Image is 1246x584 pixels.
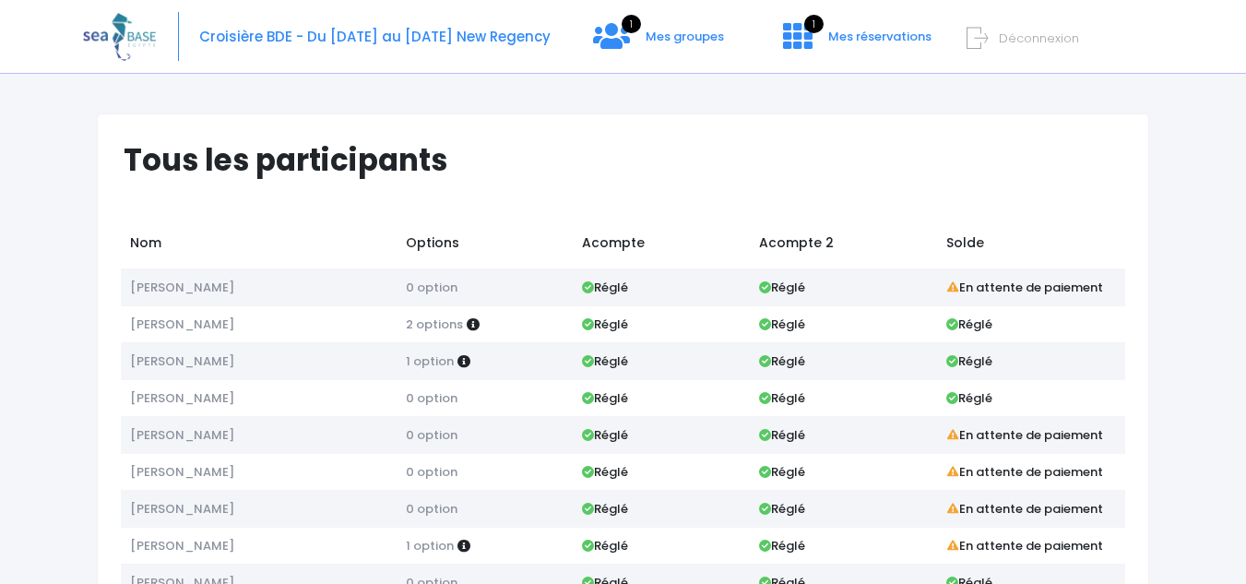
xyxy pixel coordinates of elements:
span: [PERSON_NAME] [130,316,234,333]
span: [PERSON_NAME] [130,537,234,554]
span: 0 option [406,279,457,296]
strong: Réglé [759,500,805,518]
span: [PERSON_NAME] [130,463,234,481]
td: Acompte [574,224,750,268]
strong: Réglé [582,463,628,481]
h1: Tous les participants [124,142,1139,178]
strong: Réglé [759,352,805,370]
a: 1 Mes réservations [768,34,943,52]
span: 1 [622,15,641,33]
span: [PERSON_NAME] [130,500,234,518]
strong: Réglé [946,352,992,370]
strong: Réglé [946,389,992,407]
span: [PERSON_NAME] [130,352,234,370]
strong: Réglé [759,537,805,554]
strong: Réglé [582,279,628,296]
span: 1 option [406,352,454,370]
td: Acompte 2 [750,224,937,268]
span: 2 options [406,316,463,333]
span: 1 [804,15,824,33]
a: 1 Mes groupes [578,34,739,52]
strong: Réglé [759,316,805,333]
span: Mes réservations [828,28,932,45]
strong: Réglé [582,500,628,518]
span: [PERSON_NAME] [130,426,234,444]
td: Options [397,224,573,268]
strong: Réglé [582,537,628,554]
span: Croisière BDE - Du [DATE] au [DATE] New Regency [199,27,551,46]
strong: Réglé [582,426,628,444]
strong: Réglé [582,389,628,407]
span: 0 option [406,389,457,407]
strong: En attente de paiement [946,537,1103,554]
strong: Réglé [759,463,805,481]
strong: Réglé [946,316,992,333]
span: 0 option [406,463,457,481]
strong: Réglé [759,279,805,296]
strong: Réglé [582,352,628,370]
strong: En attente de paiement [946,463,1103,481]
span: Mes groupes [646,28,724,45]
strong: En attente de paiement [946,500,1103,518]
span: [PERSON_NAME] [130,279,234,296]
strong: Réglé [759,389,805,407]
strong: En attente de paiement [946,426,1103,444]
span: [PERSON_NAME] [130,389,234,407]
strong: Réglé [582,316,628,333]
td: Nom [121,224,397,268]
span: 0 option [406,426,457,444]
strong: En attente de paiement [946,279,1103,296]
strong: Réglé [759,426,805,444]
span: 1 option [406,537,454,554]
span: Déconnexion [999,30,1079,47]
span: 0 option [406,500,457,518]
td: Solde [938,224,1125,268]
